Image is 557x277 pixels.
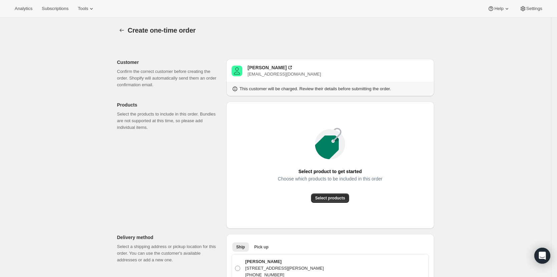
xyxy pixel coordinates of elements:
[248,64,287,71] div: [PERSON_NAME]
[534,248,550,264] div: Open Intercom Messenger
[315,195,345,201] span: Select products
[11,4,36,13] button: Analytics
[236,244,245,250] span: Ship
[42,6,68,11] span: Subscriptions
[38,4,72,13] button: Subscriptions
[15,6,32,11] span: Analytics
[278,174,382,183] span: Choose which products to be included in this order
[484,4,514,13] button: Help
[232,66,242,76] span: Lydia Zeidner
[254,244,269,250] span: Pick up
[494,6,503,11] span: Help
[240,86,391,92] p: This customer will be charged. Review their details before submitting the order.
[78,6,88,11] span: Tools
[74,4,99,13] button: Tools
[245,265,324,272] p: [STREET_ADDRESS][PERSON_NAME]
[311,193,349,203] button: Select products
[117,111,221,131] p: Select the products to include in this order. Bundles are not supported at this time, so please a...
[248,72,321,77] span: [EMAIL_ADDRESS][DOMAIN_NAME]
[117,68,221,88] p: Confirm the correct customer before creating the order. Shopify will automatically send them an o...
[117,234,221,241] p: Delivery method
[128,27,196,34] span: Create one-time order
[117,59,221,66] p: Customer
[298,167,362,176] span: Select product to get started
[117,102,221,108] p: Products
[245,258,324,265] p: [PERSON_NAME]
[117,243,221,263] p: Select a shipping address or pickup location for this order. You can use the customer's available...
[516,4,546,13] button: Settings
[526,6,542,11] span: Settings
